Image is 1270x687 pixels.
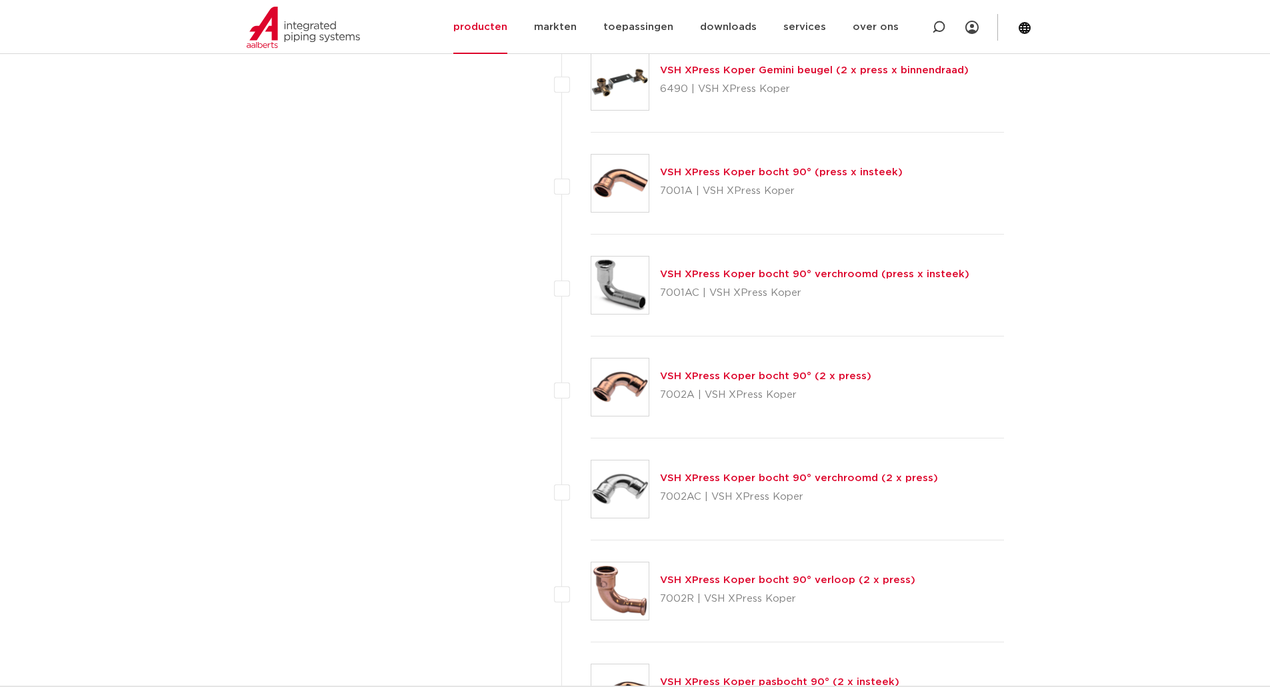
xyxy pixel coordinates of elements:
[660,677,899,687] a: VSH XPress Koper pasbocht 90° (2 x insteek)
[660,486,938,508] p: 7002AC | VSH XPress Koper
[591,358,649,416] img: Thumbnail for VSH XPress Koper bocht 90° (2 x press)
[591,562,649,620] img: Thumbnail for VSH XPress Koper bocht 90° verloop (2 x press)
[660,181,903,202] p: 7001A | VSH XPress Koper
[591,155,649,212] img: Thumbnail for VSH XPress Koper bocht 90° (press x insteek)
[660,473,938,483] a: VSH XPress Koper bocht 90° verchroomd (2 x press)
[660,65,969,75] a: VSH XPress Koper Gemini beugel (2 x press x binnendraad)
[591,257,649,314] img: Thumbnail for VSH XPress Koper bocht 90° verchroomd (press x insteek)
[660,167,903,177] a: VSH XPress Koper bocht 90° (press x insteek)
[660,269,969,279] a: VSH XPress Koper bocht 90° verchroomd (press x insteek)
[660,283,969,304] p: 7001AC | VSH XPress Koper
[660,371,871,381] a: VSH XPress Koper bocht 90° (2 x press)
[660,384,871,406] p: 7002A | VSH XPress Koper
[660,79,969,100] p: 6490 | VSH XPress Koper
[591,460,649,518] img: Thumbnail for VSH XPress Koper bocht 90° verchroomd (2 x press)
[660,588,915,610] p: 7002R | VSH XPress Koper
[660,575,915,585] a: VSH XPress Koper bocht 90° verloop (2 x press)
[591,53,649,110] img: Thumbnail for VSH XPress Koper Gemini beugel (2 x press x binnendraad)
